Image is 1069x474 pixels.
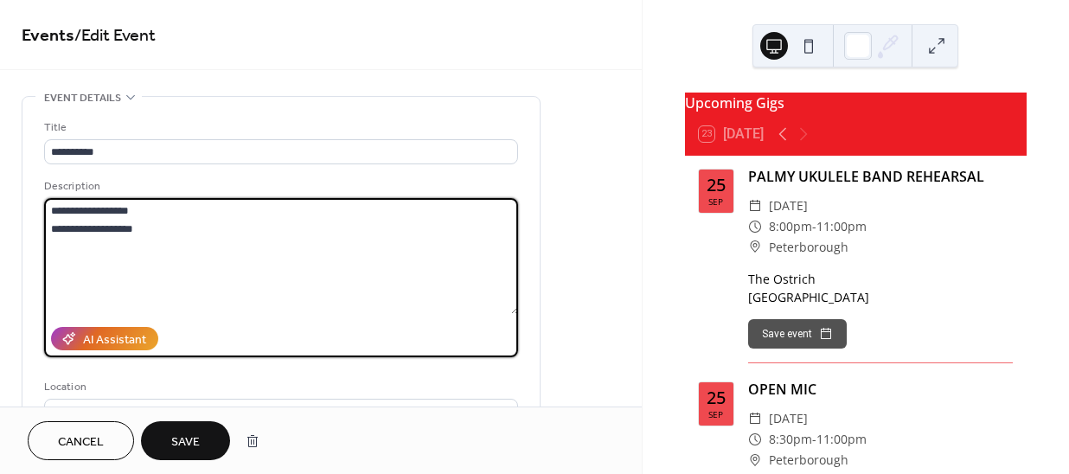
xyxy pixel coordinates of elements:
[748,379,1013,400] div: OPEN MIC
[748,429,762,450] div: ​
[141,421,230,460] button: Save
[51,327,158,350] button: AI Assistant
[708,410,723,419] div: Sep
[707,176,726,194] div: 25
[769,429,812,450] span: 8:30pm
[83,331,146,349] div: AI Assistant
[769,237,848,258] span: Peterborough
[748,270,1013,306] div: The Ostrich [GEOGRAPHIC_DATA]
[707,389,726,407] div: 25
[708,197,723,206] div: Sep
[685,93,1027,113] div: Upcoming Gigs
[44,378,515,396] div: Location
[44,177,515,195] div: Description
[58,433,104,452] span: Cancel
[44,118,515,137] div: Title
[816,216,867,237] span: 11:00pm
[748,237,762,258] div: ​
[171,433,200,452] span: Save
[748,408,762,429] div: ​
[769,450,848,471] span: Peterborough
[748,166,1013,187] div: PALMY UKULELE BAND REHEARSAL
[812,216,816,237] span: -
[769,408,808,429] span: [DATE]
[816,429,867,450] span: 11:00pm
[22,19,74,53] a: Events
[748,195,762,216] div: ​
[812,429,816,450] span: -
[769,195,808,216] span: [DATE]
[28,421,134,460] button: Cancel
[748,450,762,471] div: ​
[769,216,812,237] span: 8:00pm
[74,19,156,53] span: / Edit Event
[748,319,847,349] button: Save event
[44,89,121,107] span: Event details
[748,216,762,237] div: ​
